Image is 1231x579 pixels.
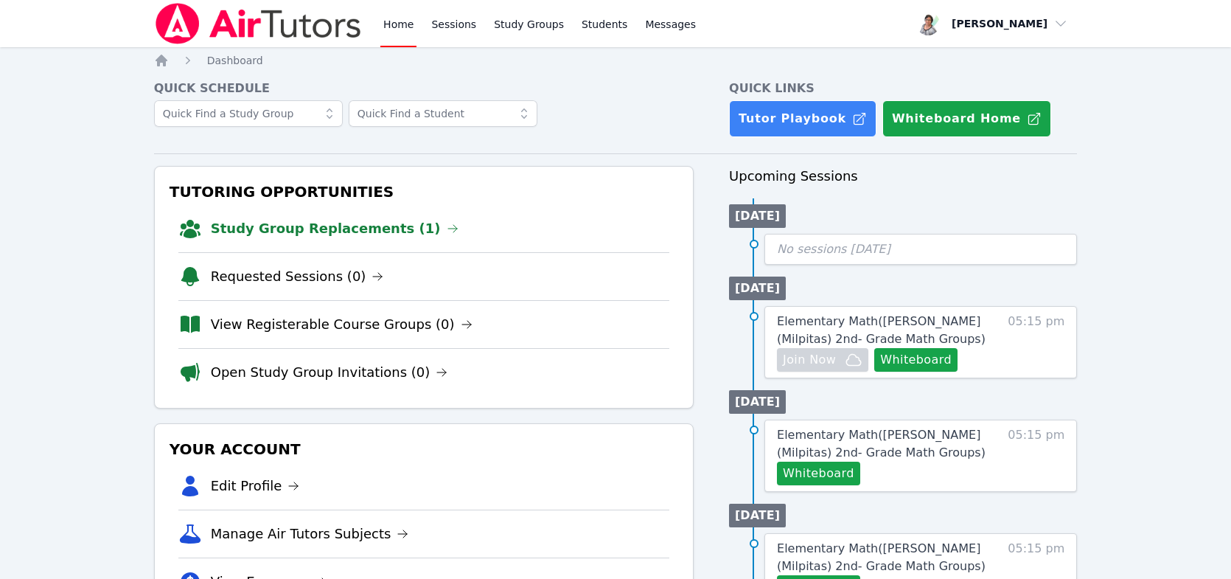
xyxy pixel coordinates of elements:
span: 05:15 pm [1008,426,1064,485]
h3: Tutoring Opportunities [167,178,681,205]
span: Dashboard [207,55,263,66]
span: Elementary Math ( [PERSON_NAME] (Milpitas) 2nd- Grade Math Groups ) [777,541,986,573]
h3: Your Account [167,436,681,462]
a: Dashboard [207,53,263,68]
a: Elementary Math([PERSON_NAME] (Milpitas) 2nd- Grade Math Groups) [777,540,993,575]
li: [DATE] [729,204,786,228]
h4: Quick Links [729,80,1077,97]
span: No sessions [DATE] [777,242,890,256]
a: Tutor Playbook [729,100,876,137]
li: [DATE] [729,277,786,300]
a: Requested Sessions (0) [211,266,384,287]
span: Elementary Math ( [PERSON_NAME] (Milpitas) 2nd- Grade Math Groups ) [777,314,986,346]
button: Whiteboard Home [882,100,1051,137]
a: Manage Air Tutors Subjects [211,524,409,544]
a: Edit Profile [211,476,300,496]
span: Elementary Math ( [PERSON_NAME] (Milpitas) 2nd- Grade Math Groups ) [777,428,986,460]
span: Join Now [783,351,836,369]
input: Quick Find a Study Group [154,100,343,127]
a: Elementary Math([PERSON_NAME] (Milpitas) 2nd- Grade Math Groups) [777,426,993,462]
li: [DATE] [729,504,786,527]
button: Whiteboard [874,348,958,372]
span: Messages [645,17,696,32]
a: Open Study Group Invitations (0) [211,362,448,383]
h3: Upcoming Sessions [729,166,1077,187]
span: 05:15 pm [1008,313,1064,372]
button: Join Now [777,348,868,372]
input: Quick Find a Student [349,100,537,127]
button: Whiteboard [777,462,860,485]
img: Air Tutors [154,3,363,44]
a: Elementary Math([PERSON_NAME] (Milpitas) 2nd- Grade Math Groups) [777,313,993,348]
a: View Registerable Course Groups (0) [211,314,472,335]
nav: Breadcrumb [154,53,1078,68]
a: Study Group Replacements (1) [211,218,458,239]
h4: Quick Schedule [154,80,694,97]
li: [DATE] [729,390,786,414]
